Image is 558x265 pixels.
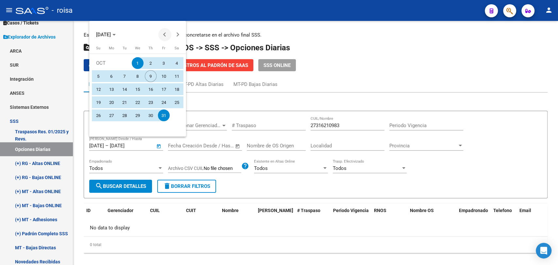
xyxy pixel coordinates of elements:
span: 16 [145,83,157,95]
span: 29 [132,109,144,121]
td: OCT [92,57,131,70]
button: October 12, 2025 [92,83,105,96]
span: 21 [119,96,130,108]
button: October 11, 2025 [170,70,183,83]
button: October 31, 2025 [157,109,170,122]
span: [DATE] [96,32,111,38]
button: October 22, 2025 [131,96,144,109]
button: October 9, 2025 [144,70,157,83]
button: October 5, 2025 [92,70,105,83]
span: 25 [171,96,183,108]
span: 30 [145,109,157,121]
span: 27 [106,109,117,121]
span: 8 [132,70,144,82]
button: October 1, 2025 [131,57,144,70]
span: We [135,46,140,50]
button: October 17, 2025 [157,83,170,96]
button: October 16, 2025 [144,83,157,96]
button: October 15, 2025 [131,83,144,96]
span: 11 [171,70,183,82]
button: October 20, 2025 [105,96,118,109]
span: 22 [132,96,144,108]
button: October 28, 2025 [118,109,131,122]
span: 12 [93,83,104,95]
span: Su [96,46,100,50]
button: October 6, 2025 [105,70,118,83]
span: 7 [119,70,130,82]
span: 18 [171,83,183,95]
span: 23 [145,96,157,108]
span: 3 [158,57,170,69]
span: 5 [93,70,104,82]
span: Fr [162,46,165,50]
span: 31 [158,109,170,121]
button: October 4, 2025 [170,57,183,70]
span: 6 [106,70,117,82]
button: Next month [171,28,184,41]
span: 20 [106,96,117,108]
span: Tu [123,46,127,50]
button: October 7, 2025 [118,70,131,83]
span: 1 [132,57,144,69]
button: October 21, 2025 [118,96,131,109]
button: October 2, 2025 [144,57,157,70]
button: October 30, 2025 [144,109,157,122]
span: 28 [119,109,130,121]
span: Th [148,46,153,50]
span: 19 [93,96,104,108]
button: October 10, 2025 [157,70,170,83]
button: October 29, 2025 [131,109,144,122]
div: Open Intercom Messenger [536,243,551,258]
button: October 8, 2025 [131,70,144,83]
span: 14 [119,83,130,95]
span: Mo [109,46,114,50]
button: October 23, 2025 [144,96,157,109]
button: October 18, 2025 [170,83,183,96]
button: October 26, 2025 [92,109,105,122]
button: Choose month and year [93,29,118,41]
button: Previous month [158,28,171,41]
button: October 14, 2025 [118,83,131,96]
button: October 27, 2025 [105,109,118,122]
button: October 19, 2025 [92,96,105,109]
span: Sa [175,46,179,50]
span: 24 [158,96,170,108]
button: October 24, 2025 [157,96,170,109]
span: 10 [158,70,170,82]
span: 13 [106,83,117,95]
span: 15 [132,83,144,95]
button: October 3, 2025 [157,57,170,70]
span: 9 [145,70,157,82]
span: 4 [171,57,183,69]
span: 2 [145,57,157,69]
span: 26 [93,109,104,121]
button: October 13, 2025 [105,83,118,96]
span: 17 [158,83,170,95]
button: October 25, 2025 [170,96,183,109]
